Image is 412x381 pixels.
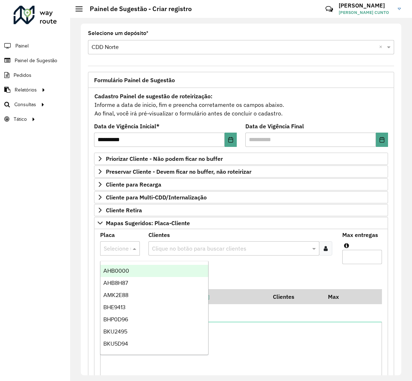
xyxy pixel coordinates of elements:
span: Cliente para Multi-CDD/Internalização [106,194,207,200]
a: Priorizar Cliente - Não podem ficar no buffer [94,153,388,165]
span: BKU5D94 [103,341,128,347]
span: Preservar Cliente - Devem ficar no buffer, não roteirizar [106,169,251,174]
span: BKU2495 [103,328,127,335]
label: Placa [100,231,115,239]
span: AMK2E88 [103,292,128,298]
span: BHP0D96 [103,316,128,322]
span: Consultas [14,101,36,108]
span: [PERSON_NAME] CUNTO [339,9,392,16]
span: Pedidos [14,71,31,79]
strong: Cadastro Painel de sugestão de roteirização: [94,93,212,100]
label: Data de Vigência Final [245,122,304,130]
span: Tático [14,115,27,123]
th: Clientes [268,289,323,304]
span: Cliente Retira [106,207,142,213]
span: Clear all [379,43,385,51]
span: Priorizar Cliente - Não podem ficar no buffer [106,156,223,162]
span: Cliente para Recarga [106,182,161,187]
a: Contato Rápido [322,1,337,17]
h2: Painel de Sugestão - Criar registro [83,5,192,13]
a: Cliente para Recarga [94,178,388,190]
em: Máximo de clientes que serão colocados na mesma rota com os clientes informados [344,243,349,248]
button: Choose Date [225,133,237,147]
h3: [PERSON_NAME] [339,2,392,9]
span: AHB0000 [103,268,129,274]
a: Preservar Cliente - Devem ficar no buffer, não roteirizar [94,165,388,178]
span: Relatórios [15,86,37,94]
a: Cliente Retira [94,204,388,216]
label: Clientes [148,231,170,239]
button: Choose Date [376,133,388,147]
label: Max entregas [342,231,378,239]
span: Painel [15,42,29,50]
span: Mapas Sugeridos: Placa-Cliente [106,220,190,226]
div: Informe a data de inicio, fim e preencha corretamente os campos abaixo. Ao final, você irá pré-vi... [94,91,388,118]
span: BHE9413 [103,304,126,310]
span: Formulário Painel de Sugestão [94,77,175,83]
a: Cliente para Multi-CDD/Internalização [94,191,388,203]
a: Mapas Sugeridos: Placa-Cliente [94,217,388,229]
span: Painel de Sugestão [15,57,57,64]
label: Data de Vigência Inicial [94,122,160,130]
span: AHB8H87 [103,280,128,286]
label: Selecione um depósito [88,29,148,38]
ng-dropdown-panel: Options list [100,261,208,355]
th: Max [323,289,352,304]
